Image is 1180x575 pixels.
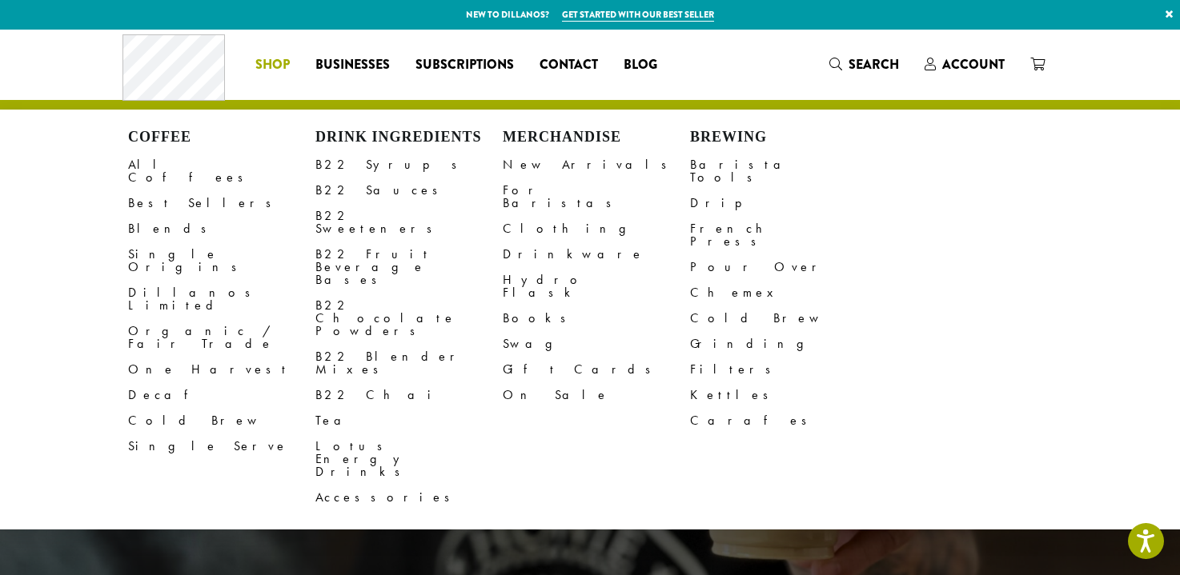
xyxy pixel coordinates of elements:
[849,55,899,74] span: Search
[315,152,503,178] a: B22 Syrups
[503,152,690,178] a: New Arrivals
[315,382,503,408] a: B22 Chai
[503,382,690,408] a: On Sale
[690,305,877,331] a: Cold Brew
[503,267,690,305] a: Hydro Flask
[503,331,690,357] a: Swag
[128,318,315,357] a: Organic / Fair Trade
[690,357,877,382] a: Filters
[315,242,503,293] a: B22 Fruit Beverage Bases
[690,408,877,433] a: Carafes
[315,344,503,382] a: B22 Blender Mixes
[315,55,390,75] span: Businesses
[128,242,315,280] a: Single Origins
[128,216,315,242] a: Blends
[690,331,877,357] a: Grinding
[503,242,690,267] a: Drinkware
[690,129,877,146] h4: Brewing
[690,152,877,190] a: Barista Tools
[503,305,690,331] a: Books
[128,357,315,382] a: One Harvest
[128,280,315,318] a: Dillanos Limited
[315,408,503,433] a: Tea
[128,190,315,216] a: Best Sellers
[942,55,1005,74] span: Account
[503,178,690,216] a: For Baristas
[562,8,714,22] a: Get started with our best seller
[128,382,315,408] a: Decaf
[415,55,514,75] span: Subscriptions
[817,51,912,78] a: Search
[315,293,503,344] a: B22 Chocolate Powders
[503,129,690,146] h4: Merchandise
[128,408,315,433] a: Cold Brew
[315,129,503,146] h4: Drink Ingredients
[315,203,503,242] a: B22 Sweeteners
[690,280,877,305] a: Chemex
[624,55,657,75] span: Blog
[128,152,315,190] a: All Coffees
[243,52,303,78] a: Shop
[315,433,503,485] a: Lotus Energy Drinks
[690,190,877,216] a: Drip
[503,216,690,242] a: Clothing
[315,485,503,510] a: Accessories
[690,254,877,280] a: Pour Over
[128,129,315,146] h4: Coffee
[128,433,315,459] a: Single Serve
[690,216,877,254] a: French Press
[690,382,877,408] a: Kettles
[315,178,503,203] a: B22 Sauces
[255,55,290,75] span: Shop
[540,55,598,75] span: Contact
[503,357,690,382] a: Gift Cards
